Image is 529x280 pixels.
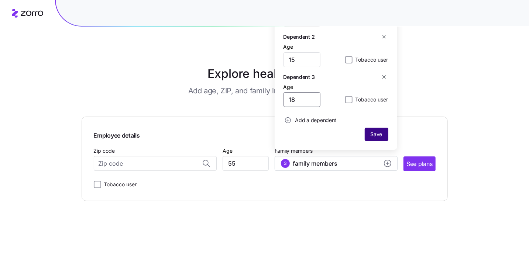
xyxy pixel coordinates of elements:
label: Tobacco user [101,180,137,189]
button: Save [365,128,388,141]
h5: Dependent 3 [284,73,315,81]
h1: Explore health plans [100,65,429,83]
span: Family members [275,147,398,155]
button: See plans [403,156,435,171]
span: Employee details [94,129,140,140]
span: Add a dependent [295,117,337,124]
label: Zip code [94,147,115,155]
label: Tobacco user [353,95,388,104]
input: Age [223,156,269,171]
input: Age [284,52,320,67]
div: 3 [281,159,290,168]
button: Add a dependent [284,113,337,128]
button: 3family membersadd icon [275,156,398,171]
label: Age [284,43,293,51]
label: Age [223,147,233,155]
input: Age [284,92,320,107]
span: Save [371,131,382,138]
h3: Add age, ZIP, and family info to browse plans [188,86,341,96]
svg: add icon [285,117,291,123]
label: Age [284,83,293,91]
label: Tobacco user [353,55,388,64]
h5: Dependent 2 [284,33,315,41]
svg: add icon [384,160,391,167]
span: family members [293,159,337,168]
span: See plans [406,159,432,169]
input: Zip code [94,156,217,171]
